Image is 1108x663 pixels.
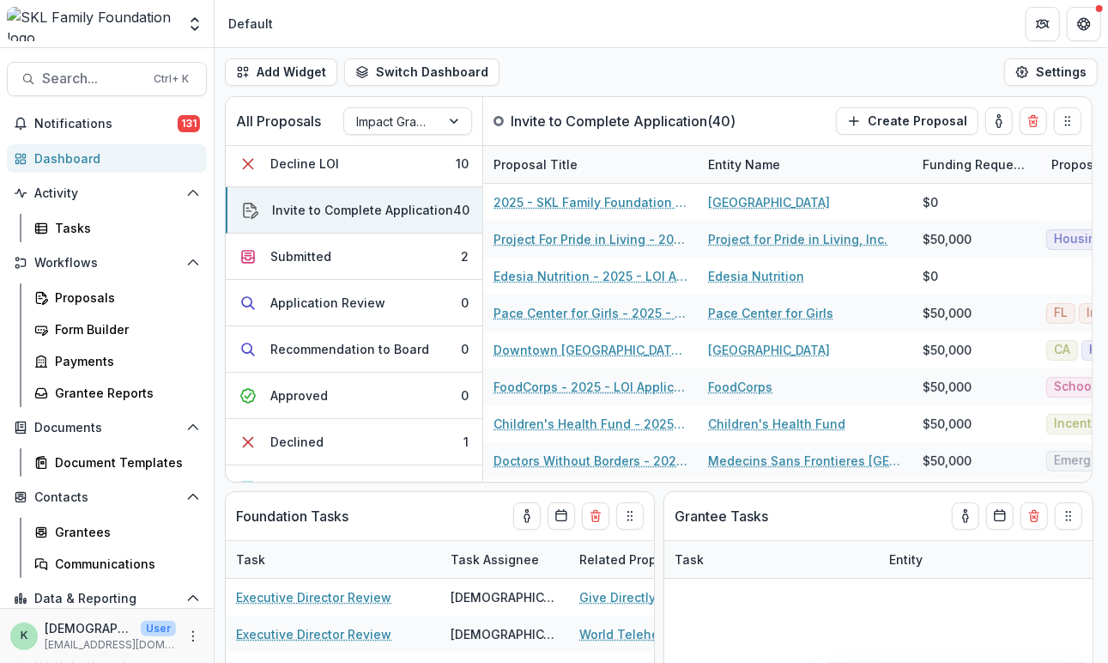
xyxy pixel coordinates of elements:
[708,341,830,359] a: [GEOGRAPHIC_DATA]
[178,115,200,132] span: 131
[226,187,482,234] button: Invite to Complete Application40
[7,110,207,137] button: Notifications131
[1020,502,1048,530] button: Delete card
[708,452,902,470] a: Medecins Sans Frontieres [GEOGRAPHIC_DATA]
[483,146,698,183] div: Proposal Title
[272,201,453,219] div: Invite to Complete Application
[923,304,972,322] div: $50,000
[456,155,469,173] div: 10
[270,433,324,451] div: Declined
[548,502,575,530] button: Calendar
[1055,502,1082,530] button: Drag
[7,585,207,612] button: Open Data & Reporting
[675,506,768,526] p: Grantee Tasks
[664,550,714,569] div: Task
[226,541,440,578] div: Task
[493,378,687,396] a: FoodCorps - 2025 - LOI Application
[7,62,207,96] button: Search...
[923,341,972,359] div: $50,000
[34,149,193,167] div: Dashboard
[270,155,339,173] div: Decline LOI
[34,490,179,505] span: Contacts
[34,256,179,271] span: Workflows
[461,247,469,265] div: 2
[55,320,193,338] div: Form Builder
[483,155,588,173] div: Proposal Title
[923,452,972,470] div: $50,000
[569,541,784,578] div: Related Proposal
[27,550,207,578] a: Communications
[27,448,207,477] a: Document Templates
[513,502,541,530] button: toggle-assigned-to-me
[226,234,482,280] button: Submitted2
[451,625,559,643] div: [DEMOGRAPHIC_DATA]
[225,58,337,86] button: Add Widget
[226,373,482,419] button: Approved0
[236,625,391,643] a: Executive Director Review
[493,452,687,470] a: Doctors Without Borders - 2025 - LOI Application
[569,550,693,569] div: Related Proposal
[952,502,979,530] button: toggle-assigned-to-me
[493,415,687,433] a: Children's Health Fund - 2025 - LOI Application
[55,352,193,370] div: Payments
[55,453,193,471] div: Document Templates
[511,111,736,131] p: Invite to Complete Application ( 40 )
[27,283,207,312] a: Proposals
[221,11,280,36] nav: breadcrumb
[141,621,176,636] p: User
[270,340,429,358] div: Recommendation to Board
[461,294,469,312] div: 0
[7,144,207,173] a: Dashboard
[228,15,273,33] div: Default
[7,414,207,441] button: Open Documents
[7,179,207,207] button: Open Activity
[698,146,912,183] div: Entity Name
[708,304,833,322] a: Pace Center for Girls
[579,625,773,643] a: World Telehealth Initiative - 2025 - LOI Application
[34,421,179,435] span: Documents
[493,304,687,322] a: Pace Center for Girls - 2025 - LOI Application
[461,386,469,404] div: 0
[1054,107,1081,135] button: Drag
[986,502,1014,530] button: Calendar
[55,384,193,402] div: Grantee Reports
[493,230,687,248] a: Project For Pride in Living - 2025 - LOI Application
[55,219,193,237] div: Tasks
[440,541,569,578] div: Task Assignee
[923,193,938,211] div: $0
[236,506,348,526] p: Foundation Tasks
[616,502,644,530] button: Drag
[27,379,207,407] a: Grantee Reports
[912,155,1041,173] div: Funding Requested
[270,247,331,265] div: Submitted
[7,7,176,41] img: SKL Family Foundation logo
[150,70,192,88] div: Ctrl + K
[27,518,207,546] a: Grantees
[579,588,773,606] a: Give Directly - 2025 - LOI Application
[923,378,972,396] div: $50,000
[21,630,27,642] div: kristen
[1004,58,1098,86] button: Settings
[923,267,938,285] div: $0
[7,249,207,277] button: Open Workflows
[708,193,830,211] a: [GEOGRAPHIC_DATA]
[440,550,549,569] div: Task Assignee
[923,415,972,433] div: $50,000
[698,155,790,173] div: Entity Name
[226,465,482,512] button: Execute Grant Agreement0
[45,637,176,653] p: [EMAIL_ADDRESS][DOMAIN_NAME]
[453,201,469,219] div: 40
[236,111,321,131] p: All Proposals
[55,523,193,541] div: Grantees
[42,70,143,87] span: Search...
[985,107,1013,135] button: toggle-assigned-to-me
[451,588,559,606] div: [DEMOGRAPHIC_DATA]
[183,7,207,41] button: Open entity switcher
[582,502,609,530] button: Delete card
[270,479,423,497] div: Execute Grant Agreement
[1054,343,1070,357] span: CA
[708,230,887,248] a: Project for Pride in Living, Inc.
[270,386,328,404] div: Approved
